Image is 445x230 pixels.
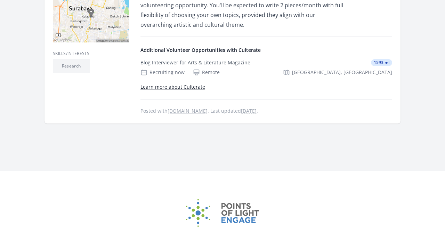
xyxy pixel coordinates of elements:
h3: Skills/Interests [53,51,129,56]
a: Learn more about Culterate [140,84,205,90]
li: Research [53,59,90,73]
abbr: Fri, May 23, 2025 4:54 PM [241,108,257,114]
p: Posted with . Last updated . [140,108,392,114]
div: Blog Interviewer for Arts & Literature Magazine [140,59,250,66]
div: Remote [193,69,220,76]
a: [DOMAIN_NAME] [168,108,208,114]
span: [GEOGRAPHIC_DATA], [GEOGRAPHIC_DATA] [292,69,392,76]
h4: Additional Volunteer Opportunities with Culterate [140,47,392,54]
div: Recruiting now [140,69,185,76]
a: Blog Interviewer for Arts & Literature Magazine 1593 mi Recruiting now Remote [GEOGRAPHIC_DATA], ... [138,54,395,81]
img: Points of Light Engage [186,199,259,227]
span: 1593 mi [371,59,392,66]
